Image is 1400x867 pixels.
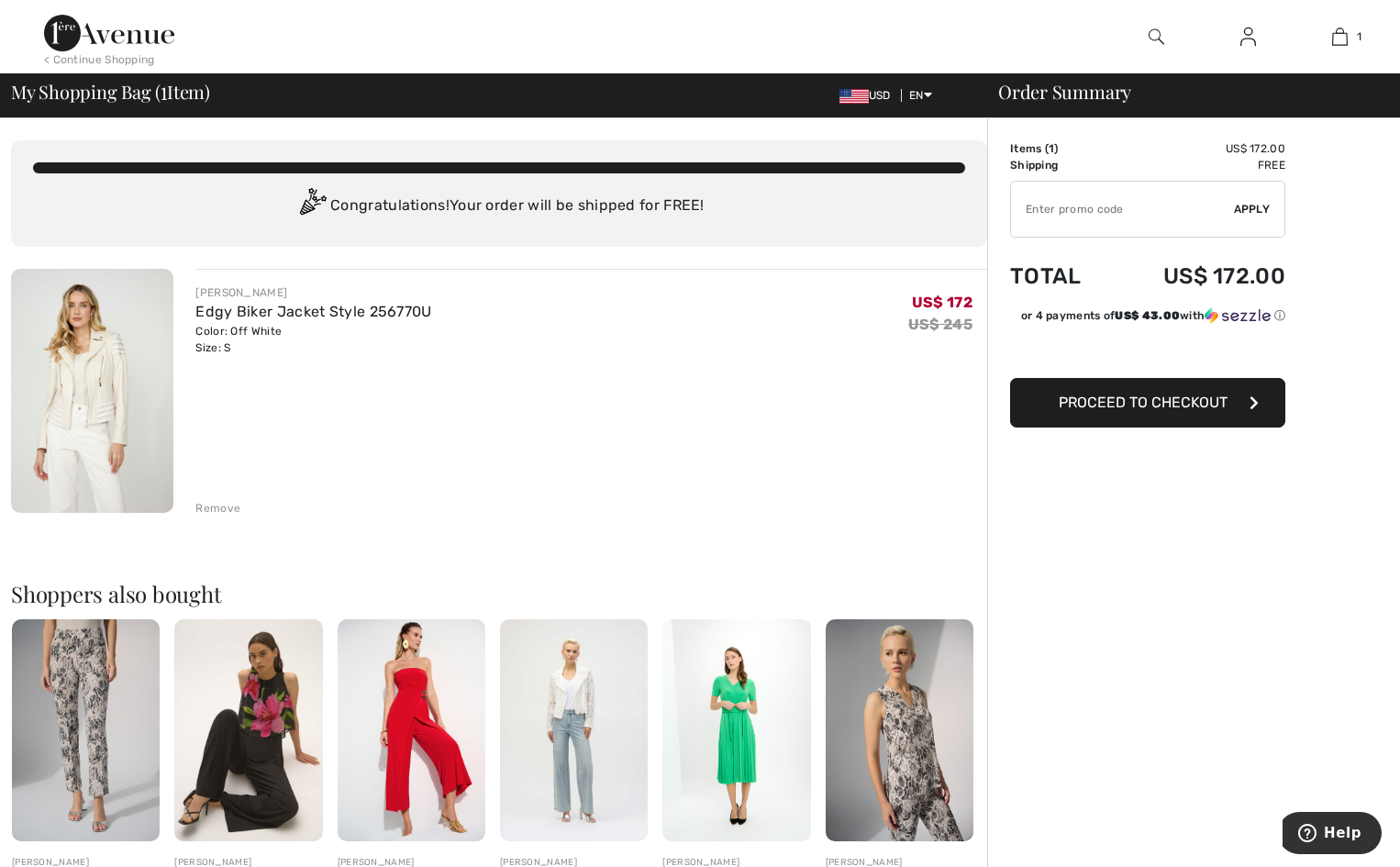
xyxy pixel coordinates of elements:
td: US$ 172.00 [1111,245,1285,307]
div: [PERSON_NAME] [195,284,431,301]
span: My Shopping Bag ( Item) [11,83,210,101]
div: Color: Off White Size: S [195,323,431,356]
span: Proceed to Checkout [1059,394,1228,411]
input: Promo code [1011,182,1234,237]
span: US$ 172 [912,294,972,311]
td: Shipping [1010,157,1111,173]
a: Edgy Biker Jacket Style 256770U [195,303,431,320]
img: 1ère Avenue [44,15,174,51]
span: US$ 43.00 [1115,309,1180,322]
img: Floral Sleeveless Jumpsuit Style 252704 [174,619,322,841]
s: US$ 245 [908,316,972,333]
iframe: PayPal-paypal [1010,330,1285,372]
span: Apply [1234,201,1271,217]
span: 1 [161,78,167,102]
img: search the website [1149,26,1164,48]
img: US Dollar [839,89,869,104]
div: < Continue Shopping [44,51,155,68]
img: My Bag [1332,26,1348,48]
td: Items ( ) [1010,140,1111,157]
div: or 4 payments of with [1021,307,1285,324]
img: My Info [1240,26,1256,48]
button: Proceed to Checkout [1010,378,1285,428]
div: Congratulations! Your order will be shipped for FREE! [33,188,965,225]
span: 1 [1049,142,1054,155]
img: V-Neck Snake Print Pullover Style 252243 [826,619,973,841]
img: V-Neck Pleated Midi Dress Style 241013 [662,619,810,841]
td: Free [1111,157,1285,173]
span: EN [909,89,932,102]
a: Sign In [1226,26,1271,49]
img: Congratulation2.svg [294,188,330,225]
span: USD [839,89,898,102]
div: or 4 payments ofUS$ 43.00withSezzle Click to learn more about Sezzle [1010,307,1285,330]
span: 1 [1357,28,1361,45]
img: Strapless Formal Jumpsuit Style 252083 [338,619,485,841]
div: Order Summary [976,83,1389,101]
img: Snake Print Slim Trousers Style 252238 [12,619,160,841]
td: Total [1010,245,1111,307]
a: 1 [1294,26,1384,48]
iframe: Opens a widget where you can find more information [1283,812,1382,858]
td: US$ 172.00 [1111,140,1285,157]
div: Remove [195,500,240,517]
img: Wide-Leg Mid-Rise Jeans Style 252916 [500,619,648,841]
img: Edgy Biker Jacket Style 256770U [11,269,173,513]
img: Sezzle [1205,307,1271,324]
h2: Shoppers also bought [11,583,987,605]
